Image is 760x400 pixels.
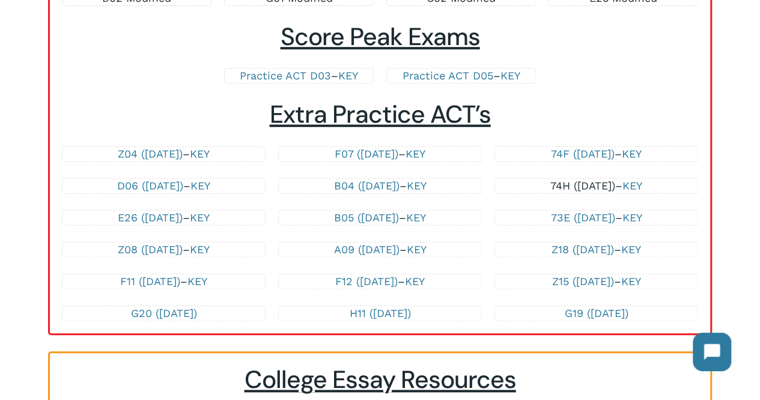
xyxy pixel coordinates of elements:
a: B05 ([DATE]) [334,211,399,224]
a: KEY [621,243,641,256]
a: KEY [190,179,210,192]
a: KEY [622,211,642,224]
iframe: Chatbot [681,321,743,383]
p: – [507,179,685,193]
p: – [74,274,252,289]
a: KEY [190,243,210,256]
p: – [74,179,252,193]
a: KEY [406,147,425,160]
p: – [291,147,469,161]
p: – [237,69,360,83]
a: KEY [405,275,425,288]
a: Z15 ([DATE]) [552,275,613,288]
a: KEY [622,147,642,160]
a: KEY [190,211,210,224]
p: – [291,274,469,289]
a: KEY [190,147,210,160]
p: – [291,242,469,257]
p: – [291,179,469,193]
a: F07 ([DATE]) [335,147,398,160]
a: KEY [406,211,426,224]
p: – [74,242,252,257]
p: – [291,211,469,225]
a: E26 ([DATE]) [118,211,183,224]
a: 73E ([DATE]) [550,211,615,224]
a: KEY [622,179,642,192]
span: Extra Practice ACT’s [270,99,491,131]
p: – [399,69,523,83]
a: F12 ([DATE]) [335,275,398,288]
a: Z18 ([DATE]) [552,243,614,256]
span: College Essay Resources [245,364,516,396]
a: KEY [500,69,520,82]
a: Practice ACT D05 [402,69,493,82]
a: KEY [338,69,358,82]
a: 74F ([DATE]) [551,147,615,160]
a: KEY [407,179,427,192]
a: KEY [407,243,427,256]
a: G19 ([DATE]) [564,307,628,319]
a: B04 ([DATE]) [334,179,400,192]
p: – [507,211,685,225]
a: A09 ([DATE]) [334,243,400,256]
a: KEY [187,275,207,288]
a: F11 ([DATE]) [120,275,180,288]
a: Practice ACT D03 [240,69,331,82]
a: Z04 ([DATE]) [118,147,183,160]
p: – [507,147,685,161]
a: KEY [621,275,640,288]
a: D06 ([DATE]) [117,179,183,192]
p: – [507,274,685,289]
p: – [74,147,252,161]
a: Z08 ([DATE]) [118,243,183,256]
span: Score Peak Exams [281,21,480,53]
a: 74H ([DATE]) [550,179,615,192]
p: – [74,211,252,225]
a: H11 ([DATE]) [350,307,411,319]
p: – [507,242,685,257]
a: G20 ([DATE]) [131,307,197,319]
